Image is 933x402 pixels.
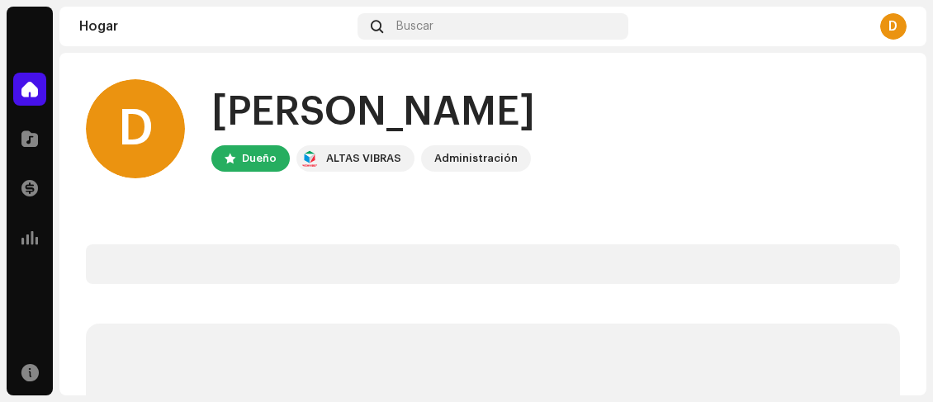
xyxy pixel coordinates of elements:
font: [PERSON_NAME] [211,92,535,132]
font: Buscar [396,21,433,32]
img: feab3aad-9b62-475c-8caf-26f15a9573ee [300,149,320,168]
font: Hogar [79,20,118,33]
font: Administración [434,153,518,163]
font: D [118,104,154,154]
font: D [888,20,897,33]
font: Dueño [242,153,277,163]
font: ALTAS VIBRAS [326,153,401,163]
